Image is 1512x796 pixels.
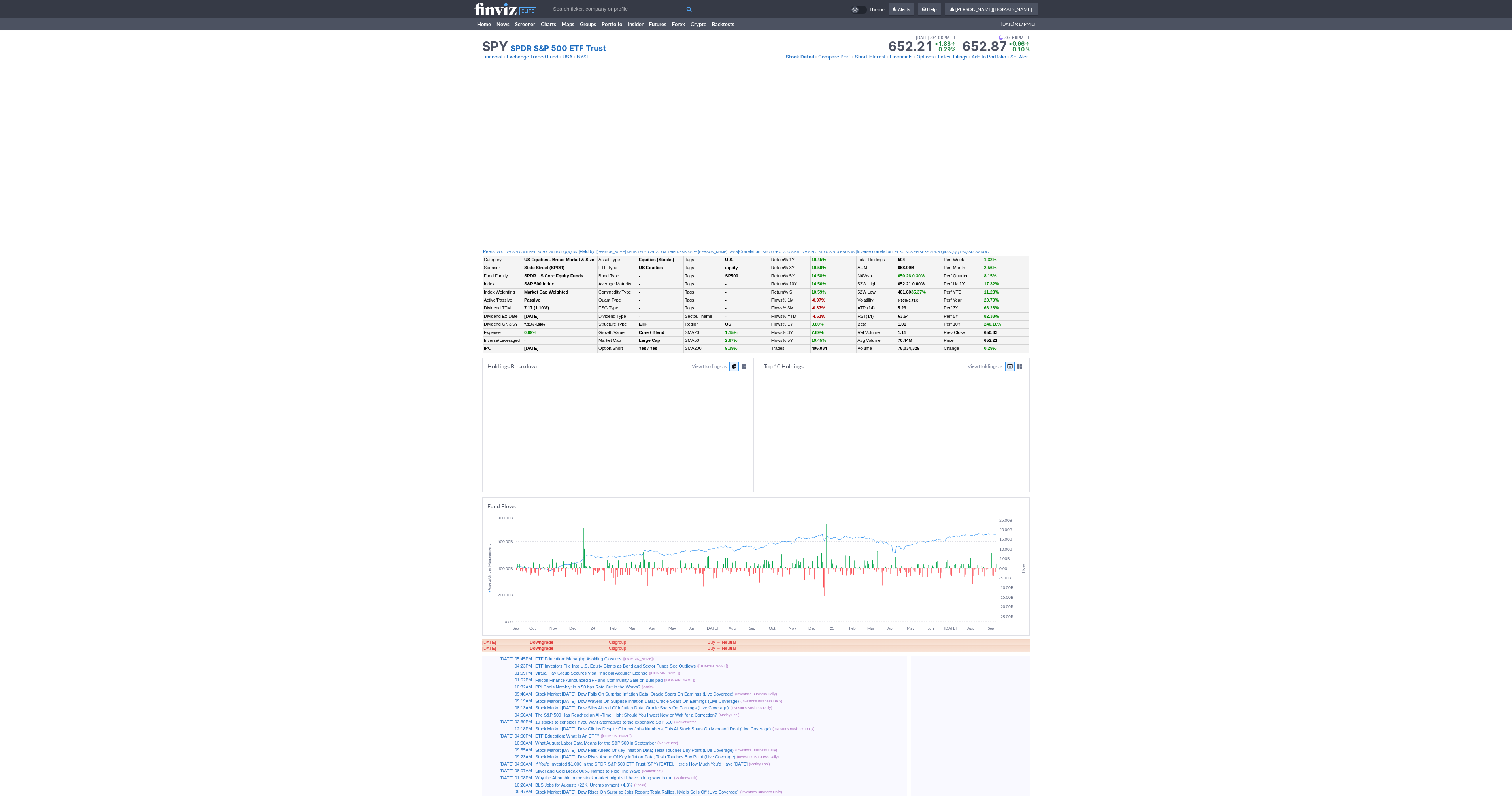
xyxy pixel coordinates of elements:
[999,546,1012,551] tspan: 10.00B
[669,18,688,30] a: Forex
[857,264,897,272] td: AUM
[770,280,810,288] td: Return% 10Y
[770,272,810,280] td: Return% 5Y
[898,281,925,286] b: 652.21 0.00%
[857,256,897,264] td: Total Holdings
[498,539,513,544] tspan: 600.00B
[771,249,781,255] a: UPRO
[529,249,537,255] a: RSP
[782,249,790,255] a: VOO
[563,53,572,61] a: USA
[857,328,897,336] td: Rel Volume
[667,249,676,255] a: THIR
[984,265,996,270] span: 2.56%
[812,330,824,335] span: 7.69%
[482,636,753,639] img: nic2x2.gif
[483,256,523,264] td: Category
[898,290,926,294] b: 481.80
[801,249,807,255] a: IVV
[999,537,1012,541] tspan: 15.00B
[535,748,734,753] a: Stock Market [DATE]: Dow Falls Ahead Of Key Inflation Data; Tesla Touches Buy Point (Live Coverage)
[840,249,850,255] a: BBUS
[639,322,647,326] b: ETF
[770,321,810,328] td: Flows% 1Y
[725,346,737,351] span: 9.39%
[725,338,737,343] span: 2.67%
[918,3,941,16] a: Help
[941,249,948,255] a: QID
[962,40,1007,53] strong: 652.87
[524,306,549,310] b: 7.17 (1.10%)
[639,257,674,262] b: Equities (Stocks)
[913,53,916,61] span: •
[898,330,906,335] b: 1.11
[598,272,638,280] td: Bond Type
[484,322,518,326] a: Dividend Gr. 3/5Y
[968,53,971,61] span: •
[943,296,983,304] td: Perf Year
[598,336,638,344] td: Market Cap
[972,53,1006,61] a: Add to Portfolio
[639,274,640,278] b: -
[984,338,997,343] b: 652.21
[1025,46,1030,53] span: %
[483,296,523,304] td: Active/Passive
[559,18,577,30] a: Maps
[889,3,914,16] a: Alerts
[698,249,727,255] a: [PERSON_NAME]
[898,338,912,343] b: 70.44M
[812,298,825,302] span: -0.97%
[725,281,727,286] b: -
[535,699,739,704] a: Stock Market [DATE]: Dow Wavers On Surprise Inflation Data; Oracle Soars On Earnings (Live Coverage)
[483,264,523,272] td: Sponsor
[684,328,724,336] td: SMA20
[948,249,959,255] a: SQQQ
[487,502,516,518] span: Fund Flows
[684,321,724,328] td: Region
[599,18,625,30] a: Portfolio
[483,336,523,344] td: Inverse/Leveraged
[725,330,737,335] span: 1.15%
[549,249,553,255] a: VV
[638,249,647,255] a: TSPY
[943,272,983,280] td: Perf Quarter
[999,566,1007,570] tspan: 0.00
[535,678,663,683] a: Falcon Finance Announced $FF and Community Sale on Buidlpad
[725,265,738,270] a: equity
[524,322,545,326] a: 7.31% 4.69%
[577,18,599,30] a: Groups
[684,336,724,344] td: SMA50
[725,290,727,294] b: -
[535,664,696,668] a: ETF Investors Pile Into U.S. Equity Giants as Bond and Sector Funds See Outflows
[943,264,983,272] td: Perf Month
[554,249,562,255] a: ITOT
[857,336,897,344] td: Avg Volume
[524,338,526,343] b: -
[857,304,897,312] td: ATR (14)
[639,290,640,294] b: -
[535,685,640,689] a: PPI Cools Notably: Is a 50 bps Rate Cut in the Works?
[1001,18,1036,30] span: [DATE] 9:17 PM ET
[684,264,724,272] td: Tags
[770,296,810,304] td: Flows% 1M
[770,256,810,264] td: Return% 1Y
[984,322,1001,326] span: 240.10%
[487,590,491,593] tspan: ●
[934,53,937,61] span: •
[725,257,733,262] b: U.S.
[483,280,523,288] td: Index
[770,328,810,336] td: Flows% 3Y
[1012,46,1025,53] span: 0.10
[938,46,951,53] span: 0.29
[524,314,538,319] a: [DATE]
[898,346,919,351] b: 78,034,329
[577,53,589,61] a: NYSE
[487,362,539,370] div: Holdings Breakdown
[535,769,640,773] a: Silver and Gold Break Out-3 Names to Ride The Wave
[535,762,748,766] a: If You'd Invested $1,000 in the SPDR S&P 500 ETF Trust (SPY) [DATE], Here's How Much You'd Have [...
[855,53,885,61] a: Short Interest
[984,330,997,335] b: 650.33
[535,783,632,787] a: BLS Jobs for August: +22K, Unemployment +4.3%
[483,272,523,280] td: Fund Family
[770,264,810,272] td: Return% 3Y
